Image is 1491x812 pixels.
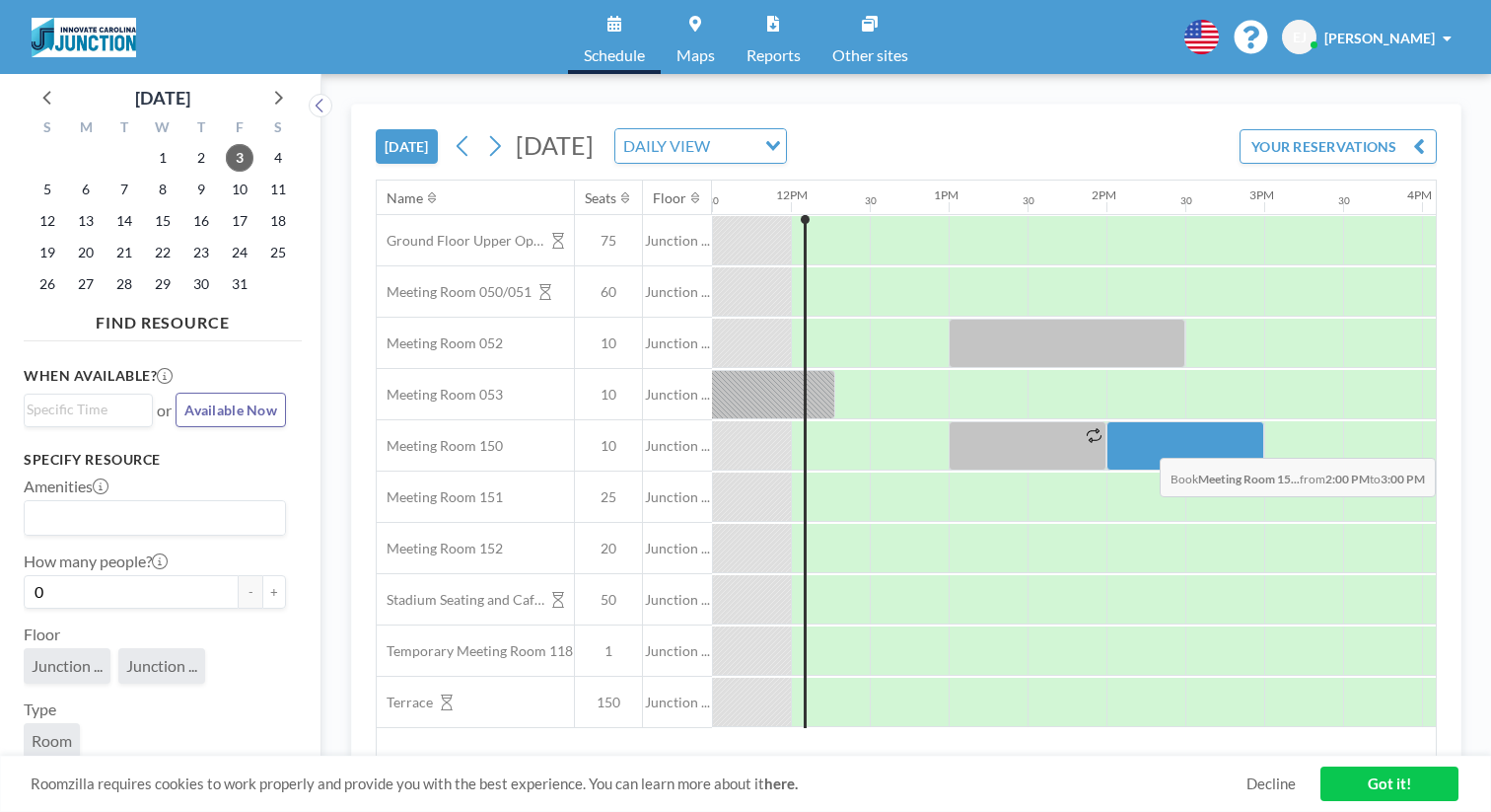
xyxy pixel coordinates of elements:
div: Seats [585,189,616,207]
span: Tuesday, October 21, 2025 [110,239,138,266]
div: S [258,116,297,142]
div: 30 [1180,194,1192,207]
button: YOUR RESERVATIONS [1240,129,1437,164]
span: Friday, October 3, 2025 [226,144,253,172]
span: Friday, October 24, 2025 [226,239,253,266]
span: Other sites [832,47,908,63]
span: Tuesday, October 28, 2025 [110,270,138,298]
a: Decline [1246,775,1296,793]
span: Stadium Seating and Cafe area [377,591,544,609]
span: Room [32,731,72,750]
div: Floor [653,189,686,207]
span: 20 [575,540,642,557]
span: Junction ... [643,540,712,557]
span: Junction ... [126,656,197,675]
span: [PERSON_NAME] [1324,30,1435,46]
h3: Specify resource [24,451,286,469]
span: Meeting Room 150 [377,437,503,455]
span: Junction ... [32,656,103,675]
span: Saturday, October 18, 2025 [264,207,292,235]
span: 50 [575,591,642,609]
span: Sunday, October 26, 2025 [34,270,61,298]
span: Sunday, October 12, 2025 [34,207,61,235]
div: S [29,116,67,142]
span: Wednesday, October 22, 2025 [149,239,177,266]
span: [DATE] [516,130,594,160]
button: + [262,575,286,609]
span: Friday, October 17, 2025 [226,207,253,235]
span: Reports [746,47,801,63]
span: Junction ... [643,488,712,506]
span: 10 [575,437,642,455]
span: Junction ... [643,694,712,711]
span: Sunday, October 19, 2025 [34,239,61,266]
div: T [106,116,144,142]
span: 10 [575,334,642,352]
span: Thursday, October 9, 2025 [187,176,215,203]
h4: FIND RESOURCE [24,305,302,332]
button: - [239,575,262,609]
span: Sunday, October 5, 2025 [34,176,61,203]
span: Friday, October 31, 2025 [226,270,253,298]
span: 25 [575,488,642,506]
span: Thursday, October 16, 2025 [187,207,215,235]
span: 75 [575,232,642,250]
div: 30 [865,194,877,207]
span: Monday, October 6, 2025 [72,176,100,203]
label: Type [24,700,56,719]
span: Temporary Meeting Room 118 [377,642,573,660]
label: How many people? [24,552,168,571]
a: here. [764,775,798,792]
span: EJ [1293,29,1307,46]
span: Thursday, October 30, 2025 [187,270,215,298]
span: 150 [575,694,642,711]
div: [DATE] [135,84,190,111]
input: Search for option [27,399,141,420]
div: M [67,116,106,142]
span: Monday, October 27, 2025 [72,270,100,298]
div: 30 [1338,194,1350,207]
div: 12PM [776,187,808,202]
button: [DATE] [376,129,438,164]
span: Saturday, October 11, 2025 [264,176,292,203]
label: Floor [24,625,60,644]
div: 2PM [1092,187,1116,202]
label: Amenities [24,477,108,496]
span: 10 [575,386,642,404]
span: Saturday, October 25, 2025 [264,239,292,266]
span: 1 [575,642,642,660]
span: Junction ... [643,386,712,404]
span: Thursday, October 2, 2025 [187,144,215,172]
span: Wednesday, October 1, 2025 [149,144,177,172]
div: Search for option [25,501,285,535]
span: DAILY VIEW [619,133,714,159]
span: 60 [575,283,642,301]
b: 2:00 PM [1325,472,1370,486]
div: 1PM [934,187,958,202]
a: Got it! [1320,767,1458,801]
span: Thursday, October 23, 2025 [187,239,215,266]
span: Tuesday, October 14, 2025 [110,207,138,235]
span: Terrace [377,694,433,711]
span: Book from to [1160,458,1436,497]
span: Junction ... [643,232,712,250]
span: Meeting Room 053 [377,386,503,404]
input: Search for option [27,505,274,531]
span: Schedule [584,47,645,63]
div: 4PM [1407,187,1432,202]
span: Tuesday, October 7, 2025 [110,176,138,203]
div: 30 [1023,194,1034,207]
div: W [144,116,182,142]
span: Meeting Room 050/051 [377,283,532,301]
span: Wednesday, October 29, 2025 [149,270,177,298]
span: Junction ... [643,437,712,455]
input: Search for option [716,133,753,159]
span: Wednesday, October 15, 2025 [149,207,177,235]
span: Junction ... [643,334,712,352]
span: Junction ... [643,591,712,609]
div: T [181,116,220,142]
span: Meeting Room 152 [377,540,503,557]
span: Junction ... [643,283,712,301]
div: Search for option [25,395,152,424]
span: Available Now [184,402,277,418]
